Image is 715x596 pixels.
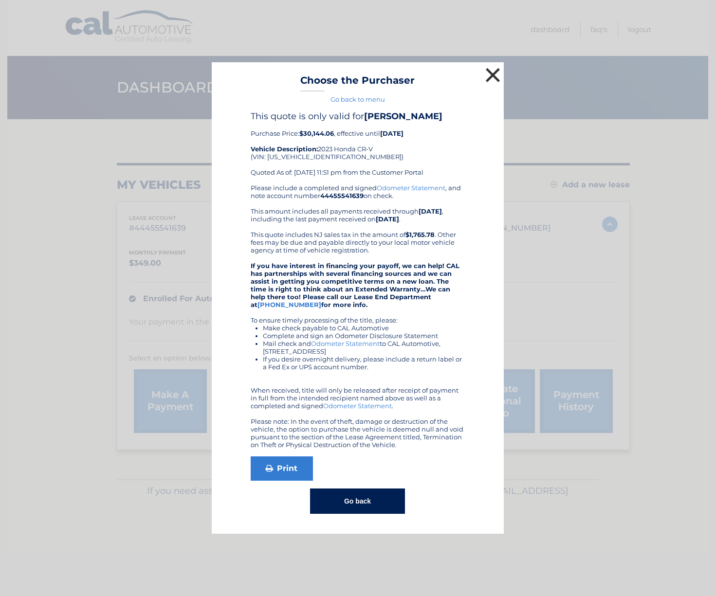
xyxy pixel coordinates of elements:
[405,231,435,238] b: $1,765.78
[310,488,405,514] button: Go back
[330,95,385,103] a: Go back to menu
[263,324,465,332] li: Make check payable to CAL Automotive
[311,340,380,347] a: Odometer Statement
[251,111,465,122] h4: This quote is only valid for
[263,340,465,355] li: Mail check and to CAL Automotive, [STREET_ADDRESS]
[251,111,465,184] div: Purchase Price: , effective until 2023 Honda CR-V (VIN: [US_VEHICLE_IDENTIFICATION_NUMBER]) Quote...
[419,207,442,215] b: [DATE]
[263,332,465,340] li: Complete and sign an Odometer Disclosure Statement
[263,355,465,371] li: If you desire overnight delivery, please include a return label or a Fed Ex or UPS account number.
[380,129,403,137] b: [DATE]
[251,456,313,481] a: Print
[364,111,442,122] b: [PERSON_NAME]
[299,129,334,137] b: $30,144.06
[251,262,459,308] strong: If you have interest in financing your payoff, we can help! CAL has partnerships with several fin...
[257,301,321,308] a: [PHONE_NUMBER]
[320,192,364,199] b: 44455541639
[251,145,318,153] strong: Vehicle Description:
[251,184,465,449] div: Please include a completed and signed , and note account number on check. This amount includes al...
[323,402,392,410] a: Odometer Statement
[376,215,399,223] b: [DATE]
[300,74,415,91] h3: Choose the Purchaser
[377,184,445,192] a: Odometer Statement
[483,65,503,85] button: ×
